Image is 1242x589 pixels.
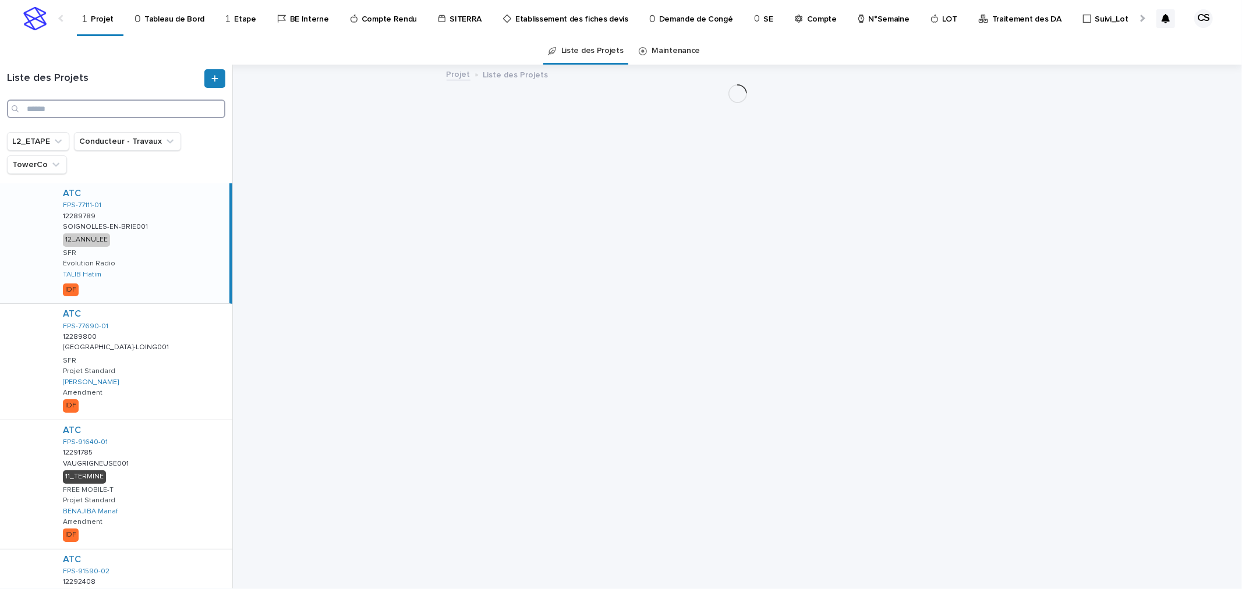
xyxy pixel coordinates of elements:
button: Conducteur - Travaux [74,132,181,151]
a: ATC [63,188,81,199]
img: stacker-logo-s-only.png [23,7,47,30]
div: IDF [63,399,79,412]
div: 12_ANNULEE [63,233,110,246]
p: Projet Standard [63,496,115,505]
button: L2_ETAPE [7,132,69,151]
p: 12292408 [63,576,98,586]
a: FPS-77690-01 [63,322,108,331]
a: Liste des Projets [561,37,624,65]
p: SFR [63,249,76,257]
a: ATC [63,425,81,436]
p: 12289800 [63,331,99,341]
a: TALIB Hatim [63,271,101,279]
button: TowerCo [7,155,67,174]
div: IDF [63,283,79,296]
p: SOIGNOLLES-EN-BRIE001 [63,221,150,231]
p: 12291785 [63,446,95,457]
h1: Liste des Projets [7,72,202,85]
div: 11_TERMINE [63,470,106,483]
a: BENAJIBA Manaf [63,508,118,516]
p: FREE MOBILE-T [63,486,114,494]
input: Search [7,100,225,118]
p: Amendment [63,389,102,397]
a: Maintenance [652,37,700,65]
p: [GEOGRAPHIC_DATA]-LOING001 [63,341,171,352]
a: Projet [447,67,470,80]
p: Amendment [63,518,102,526]
p: Evolution Radio [63,260,115,268]
a: ATC [63,554,81,565]
p: VAUGRIGNEUSE001 [63,457,131,468]
a: [PERSON_NAME] [63,378,119,386]
p: 12289789 [63,210,98,221]
a: FPS-91590-02 [63,567,109,576]
a: ATC [63,308,81,320]
a: FPS-91640-01 [63,438,108,446]
p: Liste des Projets [483,68,549,80]
div: CS [1194,9,1213,28]
a: FPS-77111-01 [63,201,101,210]
p: Projet Standard [63,367,115,375]
div: IDF [63,528,79,541]
p: SFR [63,357,76,365]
